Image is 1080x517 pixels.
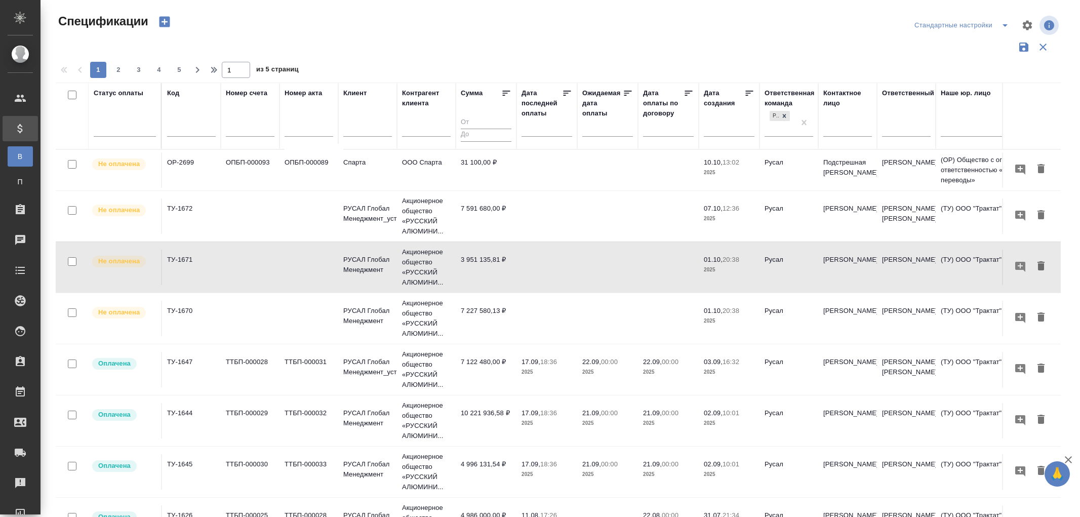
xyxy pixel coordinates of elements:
[877,403,936,439] td: [PERSON_NAME]
[98,410,131,420] p: Оплачена
[704,88,744,108] div: Дата создания
[8,172,33,192] a: П
[540,358,557,366] p: 18:36
[343,408,392,428] p: РУСАЛ Глобал Менеджмент
[456,403,516,439] td: 10 221 936,58 ₽
[402,196,451,236] p: Акционерное общество «РУССКИЙ АЛЮМИНИ...
[769,110,791,123] div: Русал
[343,157,392,168] p: Спарта
[1039,16,1061,35] span: Посмотреть информацию
[110,65,127,75] span: 2
[704,214,754,224] p: 2025
[221,454,279,490] td: ТТБП-000030
[704,168,754,178] p: 2025
[818,454,877,490] td: [PERSON_NAME]
[643,367,694,377] p: 2025
[162,250,221,285] td: ТУ-1671
[941,88,991,98] div: Наше юр. лицо
[1032,360,1050,378] button: Удалить
[110,62,127,78] button: 2
[343,357,392,377] p: РУСАЛ Глобал Менеджмент_уст
[662,460,678,468] p: 00:00
[456,301,516,336] td: 7 227 580,13 ₽
[662,358,678,366] p: 00:00
[522,460,540,468] p: 17.09,
[936,352,1057,387] td: (ТУ) ООО "Трактат"
[256,63,299,78] span: из 5 страниц
[582,367,633,377] p: 2025
[882,88,934,98] div: Ответственный
[643,469,694,480] p: 2025
[582,469,633,480] p: 2025
[704,307,723,314] p: 01.10,
[343,204,392,224] p: РУСАЛ Глобал Менеджмент_уст
[723,358,739,366] p: 16:32
[221,403,279,439] td: ТТБП-000029
[8,146,33,167] a: В
[643,460,662,468] p: 21.09,
[823,88,872,108] div: Контактное лицо
[98,256,140,266] p: Не оплачена
[402,298,451,339] p: Акционерное общество «РУССКИЙ АЛЮМИНИ...
[540,460,557,468] p: 18:36
[704,256,723,263] p: 01.10,
[402,349,451,390] p: Акционерное общество «РУССКИЙ АЛЮМИНИ...
[723,409,739,417] p: 10:01
[1032,308,1050,327] button: Удалить
[582,409,601,417] p: 21.09,
[582,358,601,366] p: 22.09,
[456,250,516,285] td: 3 951 135,81 ₽
[171,62,187,78] button: 5
[765,88,815,108] div: Ответственная команда
[877,352,936,387] td: [PERSON_NAME] [PERSON_NAME]
[279,454,338,490] td: ТТБП-000033
[818,152,877,188] td: Подстрешная [PERSON_NAME]
[131,65,147,75] span: 3
[162,352,221,387] td: ТУ-1647
[723,256,739,263] p: 20:38
[343,459,392,480] p: РУСАЛ Глобал Менеджмент
[877,454,936,490] td: [PERSON_NAME]
[98,205,140,215] p: Не оплачена
[818,403,877,439] td: [PERSON_NAME]
[456,352,516,387] td: 7 122 480,00 ₽
[56,13,148,29] span: Спецификации
[704,367,754,377] p: 2025
[582,460,601,468] p: 21.09,
[601,460,618,468] p: 00:00
[704,358,723,366] p: 03.09,
[936,454,1057,490] td: (ТУ) ООО "Трактат"
[402,157,451,168] p: ООО Спарта
[522,409,540,417] p: 17.09,
[818,352,877,387] td: [PERSON_NAME]
[770,111,779,122] div: Русал
[936,403,1057,439] td: (ТУ) ООО "Трактат"
[1033,37,1053,57] button: Сбросить фильтры
[1032,462,1050,481] button: Удалить
[1049,463,1066,485] span: 🙏
[540,409,557,417] p: 18:36
[162,301,221,336] td: ТУ-1670
[522,418,572,428] p: 2025
[98,307,140,317] p: Не оплачена
[704,158,723,166] p: 10.10,
[582,88,623,118] div: Ожидаемая дата оплаты
[877,301,936,336] td: [PERSON_NAME]
[131,62,147,78] button: 3
[704,265,754,275] p: 2025
[704,418,754,428] p: 2025
[13,177,28,187] span: П
[402,247,451,288] p: Акционерное общество «РУССКИЙ АЛЮМИНИ...
[759,454,818,490] td: Русал
[936,198,1057,234] td: (ТУ) ООО "Трактат"
[936,301,1057,336] td: (ТУ) ООО "Трактат"
[279,403,338,439] td: ТТБП-000032
[601,358,618,366] p: 00:00
[759,301,818,336] td: Русал
[461,116,511,129] input: От
[461,129,511,141] input: До
[522,367,572,377] p: 2025
[582,418,633,428] p: 2025
[221,152,279,188] td: ОПБП-000093
[877,198,936,234] td: [PERSON_NAME] [PERSON_NAME]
